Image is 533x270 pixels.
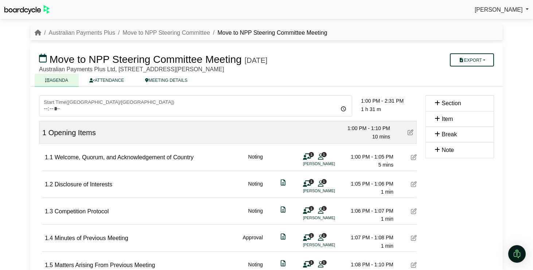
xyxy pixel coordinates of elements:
span: 1 [322,233,327,238]
nav: breadcrumb [35,28,327,38]
button: Export [450,53,494,66]
div: 1:07 PM - 1:08 PM [342,233,393,242]
span: 1 [309,260,314,265]
div: 1:05 PM - 1:06 PM [342,180,393,188]
span: Opening Items [48,129,96,137]
span: 1 min [381,189,393,195]
a: ATTENDANCE [79,74,135,87]
div: Noting [248,207,263,223]
a: MEETING DETAILS [135,74,198,87]
li: Move to NPP Steering Committee Meeting [210,28,327,38]
span: Disclosure of Interests [55,181,112,187]
span: Note [441,147,454,153]
span: 1 [322,260,327,265]
span: Minutes of Previous Meeting [55,235,128,241]
span: Matters Arising From Previous Meeting [55,262,155,268]
div: Approval [243,233,263,250]
span: Australian Payments Plus Ltd, [STREET_ADDRESS][PERSON_NAME] [39,66,224,72]
div: Noting [248,153,263,169]
span: 1 [42,129,46,137]
span: Break [441,131,457,137]
li: [PERSON_NAME] [303,242,358,248]
span: 1 [309,179,314,184]
span: 10 mins [372,134,390,140]
li: [PERSON_NAME] [303,161,358,167]
span: 1.5 [45,262,53,268]
span: 1 [309,233,314,238]
div: Open Intercom Messenger [508,245,526,263]
span: 1 min [381,216,393,222]
span: Competition Protocol [55,208,109,214]
span: 1 min [381,243,393,249]
span: 1 [309,152,314,157]
span: 1 [322,152,327,157]
div: 1:08 PM - 1:10 PM [342,261,393,269]
span: 1 [322,206,327,211]
div: 1:06 PM - 1:07 PM [342,207,393,215]
div: [DATE] [245,56,268,65]
a: [PERSON_NAME] [475,5,529,15]
div: 1:00 PM - 2:31 PM [361,97,417,105]
a: Move to NPP Steering Committee [122,30,210,36]
span: 5 mins [378,162,393,168]
a: AGENDA [35,74,79,87]
a: Australian Payments Plus [48,30,115,36]
span: 1 [322,179,327,184]
span: 1.2 [45,181,53,187]
span: 1.3 [45,208,53,214]
span: Item [441,116,453,122]
span: 1 h 31 m [361,106,381,112]
span: Section [441,100,461,106]
span: 1.4 [45,235,53,241]
div: 1:00 PM - 1:05 PM [342,153,393,161]
span: 1.1 [45,154,53,160]
img: BoardcycleBlackGreen-aaafeed430059cb809a45853b8cf6d952af9d84e6e89e1f1685b34bfd5cb7d64.svg [4,5,50,14]
span: [PERSON_NAME] [475,7,523,13]
div: 1:00 PM - 1:10 PM [339,124,390,132]
div: Noting [248,180,263,196]
span: 1 [309,206,314,211]
span: Move to NPP Steering Committee Meeting [50,54,242,65]
span: Welcome, Quorum, and Acknowledgement of Country [55,154,194,160]
li: [PERSON_NAME] [303,215,358,221]
li: [PERSON_NAME] [303,188,358,194]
